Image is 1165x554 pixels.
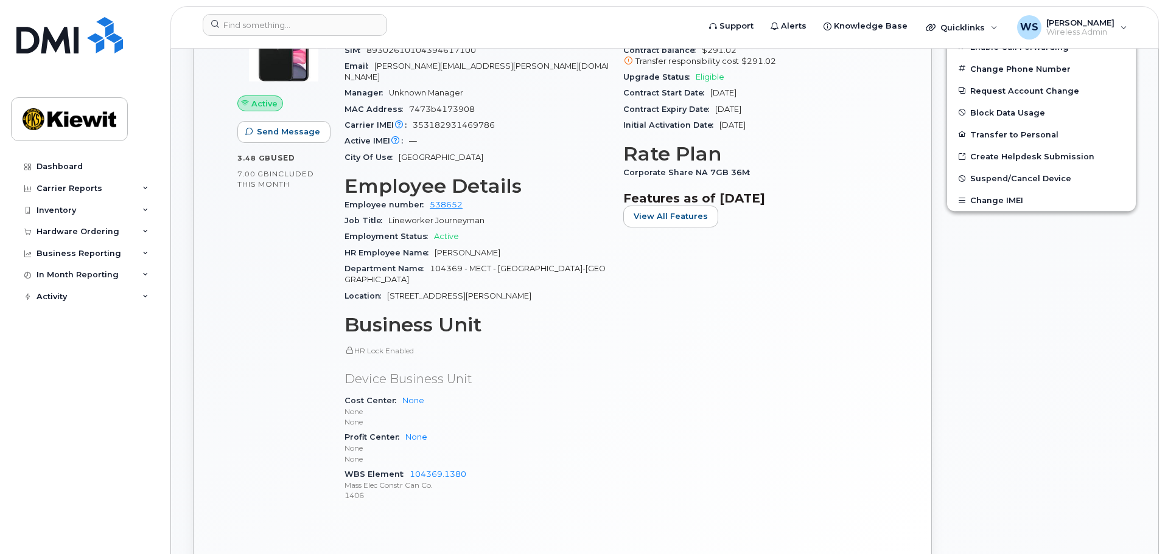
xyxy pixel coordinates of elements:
[388,216,485,225] span: Lineworker Journeyman
[345,200,430,209] span: Employee number
[345,264,430,273] span: Department Name
[345,291,387,300] span: Location
[410,469,466,479] a: 104369.1380
[710,88,736,97] span: [DATE]
[970,174,1071,183] span: Suspend/Cancel Device
[271,153,295,162] span: used
[1009,15,1136,40] div: William Sansom
[345,61,374,71] span: Email
[345,370,609,388] p: Device Business Unit
[345,105,409,114] span: MAC Address
[940,23,985,32] span: Quicklinks
[623,72,696,81] span: Upgrade Status
[345,248,435,257] span: HR Employee Name
[781,20,806,32] span: Alerts
[399,153,483,162] span: [GEOGRAPHIC_DATA]
[762,14,815,38] a: Alerts
[815,14,916,38] a: Knowledge Base
[623,105,715,114] span: Contract Expiry Date
[719,120,746,130] span: [DATE]
[345,417,609,427] p: None
[387,291,531,300] span: [STREET_ADDRESS][PERSON_NAME]
[237,154,271,162] span: 3.48 GB
[345,490,609,500] p: 1406
[345,469,410,479] span: WBS Element
[947,167,1136,189] button: Suspend/Cancel Device
[623,143,887,165] h3: Rate Plan
[719,20,754,32] span: Support
[1046,27,1114,37] span: Wireless Admin
[1020,20,1038,35] span: WS
[834,20,908,32] span: Knowledge Base
[634,210,708,222] span: View All Features
[237,121,331,143] button: Send Message
[345,175,609,197] h3: Employee Details
[430,200,463,209] a: 538652
[402,396,424,405] a: None
[345,314,609,336] h3: Business Unit
[345,406,609,417] p: None
[696,72,724,81] span: Eligible
[345,120,413,130] span: Carrier IMEI
[947,123,1136,145] button: Transfer to Personal
[345,153,399,162] span: City Of Use
[947,102,1136,123] button: Block Data Usage
[623,191,887,206] h3: Features as of [DATE]
[947,58,1136,80] button: Change Phone Number
[345,61,609,81] span: [PERSON_NAME][EMAIL_ADDRESS][PERSON_NAME][DOMAIN_NAME]
[623,88,710,97] span: Contract Start Date
[345,136,409,145] span: Active IMEI
[345,432,405,441] span: Profit Center
[947,189,1136,211] button: Change IMEI
[1112,501,1156,545] iframe: Messenger Launcher
[345,443,609,453] p: None
[715,105,741,114] span: [DATE]
[345,232,434,241] span: Employment Status
[623,168,756,177] span: Corporate Share NA 7GB 36M
[345,88,389,97] span: Manager
[947,80,1136,102] button: Request Account Change
[345,264,606,284] span: 104369 - MECT - [GEOGRAPHIC_DATA]-[GEOGRAPHIC_DATA]
[409,136,417,145] span: —
[345,216,388,225] span: Job Title
[409,105,475,114] span: 7473b4173908
[237,169,314,189] span: included this month
[917,15,1006,40] div: Quicklinks
[741,57,776,66] span: $291.02
[345,480,609,490] p: Mass Elec Constr Can Co.
[389,88,463,97] span: Unknown Manager
[405,432,427,441] a: None
[1046,18,1114,27] span: [PERSON_NAME]
[257,126,320,137] span: Send Message
[623,46,702,55] span: Contract balance
[345,454,609,464] p: None
[623,206,718,227] button: View All Features
[203,14,387,36] input: Find something...
[701,14,762,38] a: Support
[635,57,739,66] span: Transfer responsibility cost
[345,46,366,55] span: SIM
[434,232,459,241] span: Active
[435,248,500,257] span: [PERSON_NAME]
[366,46,476,55] span: 89302610104394617100
[413,120,495,130] span: 353182931469786
[345,345,609,356] p: HR Lock Enabled
[623,46,887,68] span: $291.02
[237,170,270,178] span: 7.00 GB
[345,396,402,405] span: Cost Center
[251,98,278,109] span: Active
[623,120,719,130] span: Initial Activation Date
[947,145,1136,167] a: Create Helpdesk Submission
